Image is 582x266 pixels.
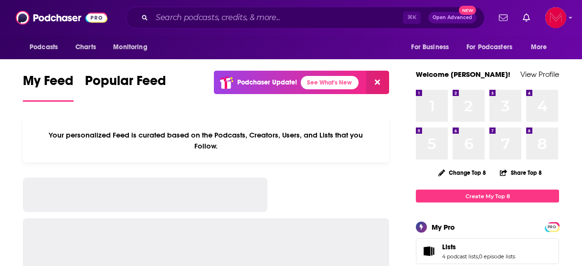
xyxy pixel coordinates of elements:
[23,38,70,56] button: open menu
[85,73,166,95] span: Popular Feed
[466,41,512,54] span: For Podcasters
[545,7,566,28] button: Show profile menu
[459,6,476,15] span: New
[23,73,74,95] span: My Feed
[520,70,559,79] a: View Profile
[442,253,478,260] a: 4 podcast lists
[152,10,403,25] input: Search podcasts, credits, & more...
[23,73,74,102] a: My Feed
[479,253,515,260] a: 0 episode lists
[69,38,102,56] a: Charts
[30,41,58,54] span: Podcasts
[237,78,297,86] p: Podchaser Update!
[546,223,558,230] a: PRO
[85,73,166,102] a: Popular Feed
[301,76,359,89] a: See What's New
[403,11,421,24] span: ⌘ K
[524,38,559,56] button: open menu
[428,12,476,23] button: Open AdvancedNew
[495,10,511,26] a: Show notifications dropdown
[411,41,449,54] span: For Business
[531,41,547,54] span: More
[416,190,559,202] a: Create My Top 8
[16,9,107,27] img: Podchaser - Follow, Share and Rate Podcasts
[499,163,542,182] button: Share Top 8
[106,38,159,56] button: open menu
[519,10,534,26] a: Show notifications dropdown
[442,243,456,251] span: Lists
[75,41,96,54] span: Charts
[113,41,147,54] span: Monitoring
[442,243,515,251] a: Lists
[416,70,510,79] a: Welcome [PERSON_NAME]!
[404,38,461,56] button: open menu
[433,167,492,179] button: Change Top 8
[23,119,389,162] div: Your personalized Feed is curated based on the Podcasts, Creators, Users, and Lists that you Follow.
[478,253,479,260] span: ,
[416,238,559,264] span: Lists
[419,245,438,258] a: Lists
[433,15,472,20] span: Open Advanced
[545,7,566,28] span: Logged in as Pamelamcclure
[432,223,455,232] div: My Pro
[126,7,485,29] div: Search podcasts, credits, & more...
[460,38,526,56] button: open menu
[545,7,566,28] img: User Profile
